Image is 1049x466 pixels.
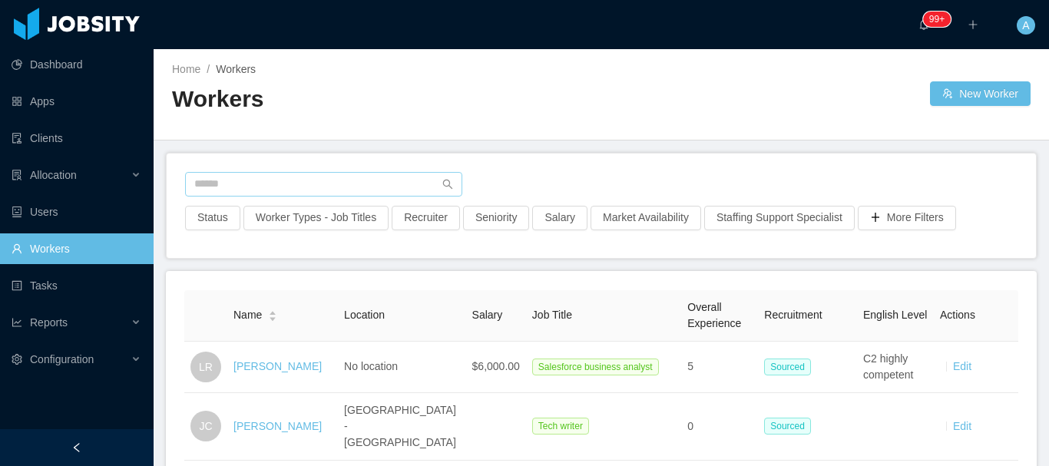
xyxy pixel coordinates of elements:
a: icon: userWorkers [12,233,141,264]
span: Salary [472,309,503,321]
i: icon: solution [12,170,22,180]
span: / [207,63,210,75]
a: icon: robotUsers [12,197,141,227]
span: LR [199,352,213,382]
a: Sourced [764,360,817,372]
span: Actions [940,309,975,321]
span: Reports [30,316,68,329]
td: 5 [681,342,758,393]
button: Recruiter [392,206,460,230]
button: Staffing Support Specialist [704,206,855,230]
a: Sourced [764,419,817,431]
a: icon: profileTasks [12,270,141,301]
td: [GEOGRAPHIC_DATA] - [GEOGRAPHIC_DATA] [338,393,465,461]
span: Salesforce business analyst [532,359,659,375]
a: Edit [953,360,971,372]
td: No location [338,342,465,393]
button: icon: usergroup-addNew Worker [930,81,1031,106]
button: Salary [532,206,587,230]
i: icon: caret-down [269,315,277,319]
span: $6,000.00 [472,360,520,372]
span: Sourced [764,359,811,375]
td: 0 [681,393,758,461]
span: Location [344,309,385,321]
a: [PERSON_NAME] [233,420,322,432]
span: Overall Experience [687,301,741,329]
span: Recruitment [764,309,822,321]
span: JC [199,411,212,441]
i: icon: caret-up [269,309,277,314]
button: Market Availability [591,206,701,230]
span: A [1022,16,1029,35]
i: icon: plus [968,19,978,30]
sup: 157 [923,12,951,27]
button: Seniority [463,206,529,230]
h2: Workers [172,84,601,115]
a: Home [172,63,200,75]
button: Worker Types - Job Titles [243,206,389,230]
span: Sourced [764,418,811,435]
span: Allocation [30,169,77,181]
span: Configuration [30,353,94,365]
i: icon: bell [918,19,929,30]
button: Status [185,206,240,230]
span: Name [233,307,262,323]
td: C2 highly competent [857,342,934,393]
span: Job Title [532,309,572,321]
span: Workers [216,63,256,75]
a: icon: appstoreApps [12,86,141,117]
a: icon: auditClients [12,123,141,154]
span: Tech writer [532,418,589,435]
i: icon: line-chart [12,317,22,328]
a: [PERSON_NAME] [233,360,322,372]
i: icon: search [442,179,453,190]
a: icon: pie-chartDashboard [12,49,141,80]
div: Sort [268,309,277,319]
i: icon: setting [12,354,22,365]
button: icon: plusMore Filters [858,206,956,230]
span: English Level [863,309,927,321]
a: Edit [953,420,971,432]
